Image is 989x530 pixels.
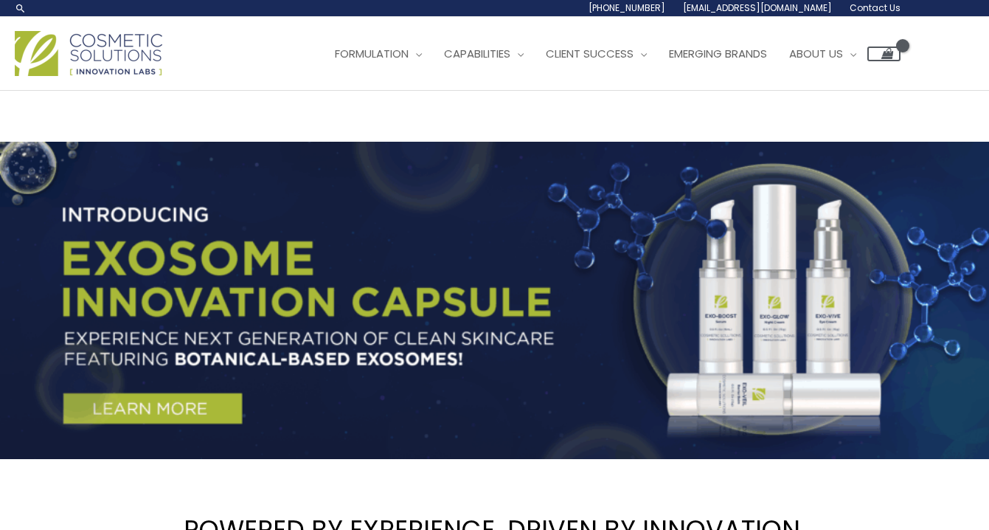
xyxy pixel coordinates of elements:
[15,31,162,76] img: Cosmetic Solutions Logo
[433,32,535,76] a: Capabilities
[444,46,510,61] span: Capabilities
[658,32,778,76] a: Emerging Brands
[15,2,27,14] a: Search icon link
[669,46,767,61] span: Emerging Brands
[850,1,900,14] span: Contact Us
[867,47,900,61] a: View Shopping Cart, empty
[324,32,433,76] a: Formulation
[589,1,665,14] span: [PHONE_NUMBER]
[313,32,900,76] nav: Site Navigation
[546,46,634,61] span: Client Success
[789,46,843,61] span: About Us
[335,46,409,61] span: Formulation
[683,1,832,14] span: [EMAIL_ADDRESS][DOMAIN_NAME]
[535,32,658,76] a: Client Success
[778,32,867,76] a: About Us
